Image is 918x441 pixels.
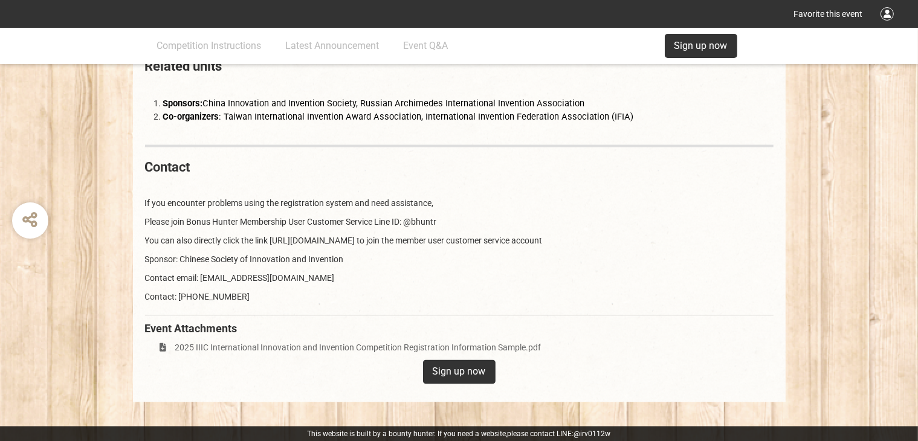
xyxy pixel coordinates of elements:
font: Please join Bonus Hunter Membership User Customer Service Line ID: @bhuntr [145,217,437,227]
font: please contact LINE: [508,430,574,439]
a: Event Q&A [404,28,448,64]
a: Competition Instructions [157,28,262,64]
font: 2025 IIIC International Innovation and Invention Competition Registration Information Sample.pdf [175,343,541,352]
font: You can also directly click the link [URL][DOMAIN_NAME] to join the member user customer service ... [145,236,543,245]
font: Latest Announcement [286,40,380,51]
font: China Innovation and Invention Society, Russian Archimedes International Invention Association [203,98,585,109]
font: If you encounter problems using the registration system and need assistance, [145,198,434,208]
font: Sign up now [433,365,486,377]
font: Contact [145,159,190,175]
font: : Taiwan International Invention Award Association, International Invention Federation Associatio... [219,111,634,122]
font: Sponsor: Chinese Society of Innovation and Invention [145,254,344,264]
font: Related units [145,59,222,74]
a: @irv0112w [574,430,611,439]
font: Event Attachments [145,322,238,335]
a: This website is built by a bounty hunter. If you need a website, [308,430,508,439]
font: Competition Instructions [157,40,262,51]
font: Sign up now [674,40,728,51]
a: 2025 IIIC International Innovation and Invention Competition Registration Information Sample.pdf [145,343,541,352]
font: Sponsors: [163,98,203,109]
a: Latest Announcement [286,28,380,64]
font: Contact email: [EMAIL_ADDRESS][DOMAIN_NAME] [145,273,335,283]
button: Sign up now [665,34,737,58]
font: Contact: [PHONE_NUMBER] [145,292,250,301]
font: Co-organizers [163,111,219,122]
font: Event Q&A [404,40,448,51]
font: Favorite this event [794,9,862,19]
